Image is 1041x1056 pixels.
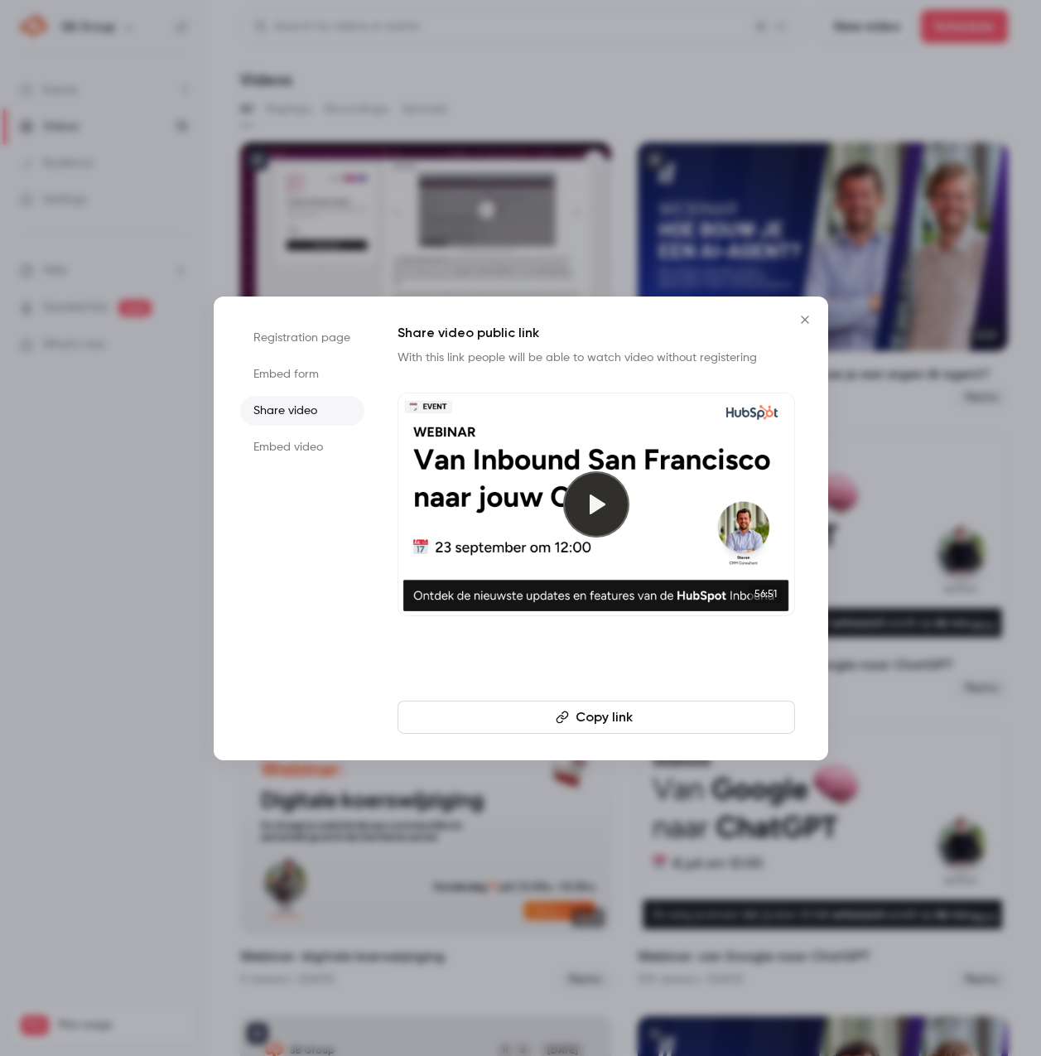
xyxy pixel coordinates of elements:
[240,432,364,462] li: Embed video
[398,393,795,616] a: 56:51
[240,359,364,389] li: Embed form
[398,350,795,366] p: With this link people will be able to watch video without registering
[240,396,364,426] li: Share video
[749,585,782,603] span: 56:51
[398,323,795,343] h1: Share video public link
[240,323,364,353] li: Registration page
[398,701,795,734] button: Copy link
[788,303,822,336] button: Close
